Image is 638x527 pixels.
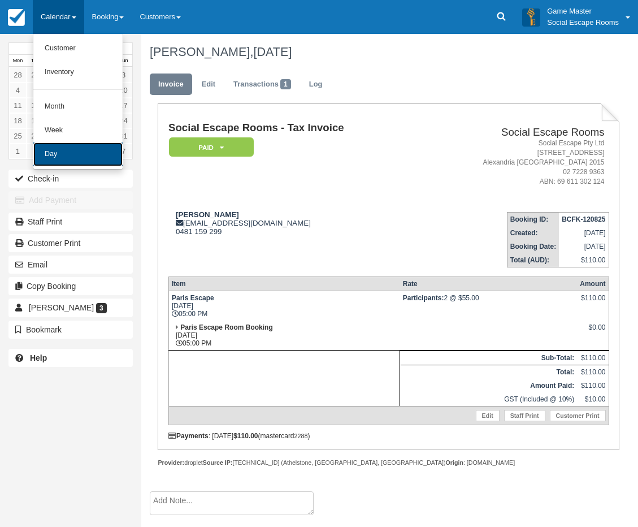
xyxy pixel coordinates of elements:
[115,67,132,83] a: 3
[280,79,291,89] span: 1
[580,294,605,311] div: $110.00
[150,74,192,96] a: Invoice
[294,433,308,439] small: 2288
[169,137,254,157] em: Paid
[9,144,27,159] a: 1
[9,83,27,98] a: 4
[446,459,463,466] strong: Origin
[168,432,609,440] div: : [DATE] (mastercard )
[559,226,609,240] td: [DATE]
[8,234,133,252] a: Customer Print
[8,321,133,339] button: Bookmark
[176,210,239,219] strong: [PERSON_NAME]
[193,74,224,96] a: Edit
[507,253,559,267] th: Total (AUD):
[33,119,123,142] a: Week
[400,351,577,365] th: Sub-Total:
[9,113,27,128] a: 18
[168,137,250,158] a: Paid
[400,365,577,379] th: Total:
[158,459,184,466] strong: Provider:
[8,170,133,188] button: Check-in
[115,144,132,159] a: 7
[27,67,44,83] a: 29
[27,83,44,98] a: 5
[8,299,133,317] a: [PERSON_NAME] 3
[507,240,559,253] th: Booking Date:
[507,212,559,226] th: Booking ID:
[168,277,400,291] th: Item
[562,215,605,223] strong: BCFK-120825
[9,98,27,113] a: 11
[172,294,214,302] strong: Paris Escape
[27,98,44,113] a: 12
[33,37,123,61] a: Customer
[403,294,444,302] strong: Participants
[8,277,133,295] button: Copy Booking
[33,142,123,166] a: Day
[400,291,577,321] td: 2 @ $55.00
[577,379,609,392] td: $110.00
[577,277,609,291] th: Amount
[253,45,292,59] span: [DATE]
[158,459,619,467] div: droplet [TECHNICAL_ID] (Athelstone, [GEOGRAPHIC_DATA], [GEOGRAPHIC_DATA]) : [DOMAIN_NAME]
[27,144,44,159] a: 2
[33,61,123,84] a: Inventory
[8,349,133,367] a: Help
[33,95,123,119] a: Month
[168,122,421,134] h1: Social Escape Rooms - Tax Invoice
[8,9,25,26] img: checkfront-main-nav-mini-logo.png
[150,45,611,59] h1: [PERSON_NAME],
[547,17,619,28] p: Social Escape Rooms
[504,410,545,421] a: Staff Print
[8,191,133,209] button: Add Payment
[8,256,133,274] button: Email
[168,321,400,351] td: [DATE] 05:00 PM
[426,139,604,187] address: Social Escape Pty Ltd [STREET_ADDRESS] Alexandria [GEOGRAPHIC_DATA] 2015 02 7228 9363 ABN: 69 611...
[9,128,27,144] a: 25
[27,113,44,128] a: 19
[203,459,233,466] strong: Source IP:
[33,34,123,170] ul: Calendar
[577,351,609,365] td: $110.00
[580,323,605,340] div: $0.00
[115,55,132,67] th: Sun
[9,67,27,83] a: 28
[27,55,44,67] th: Tue
[507,226,559,240] th: Created:
[168,210,421,236] div: [EMAIL_ADDRESS][DOMAIN_NAME] 0481 159 299
[476,410,500,421] a: Edit
[522,8,540,26] img: A3
[559,253,609,267] td: $110.00
[27,128,44,144] a: 26
[233,432,258,440] strong: $110.00
[547,6,619,17] p: Game Master
[115,128,132,144] a: 31
[168,291,400,321] td: [DATE] 05:00 PM
[115,113,132,128] a: 24
[225,74,300,96] a: Transactions1
[301,74,331,96] a: Log
[96,303,107,313] span: 3
[115,83,132,98] a: 10
[400,392,577,407] td: GST (Included @ 10%)
[30,353,47,362] b: Help
[9,55,27,67] th: Mon
[577,365,609,379] td: $110.00
[115,98,132,113] a: 17
[400,379,577,392] th: Amount Paid:
[577,392,609,407] td: $10.00
[29,303,94,312] span: [PERSON_NAME]
[180,323,272,331] strong: Paris Escape Room Booking
[168,432,209,440] strong: Payments
[400,277,577,291] th: Rate
[550,410,606,421] a: Customer Print
[559,240,609,253] td: [DATE]
[8,213,133,231] a: Staff Print
[426,127,604,139] h2: Social Escape Rooms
